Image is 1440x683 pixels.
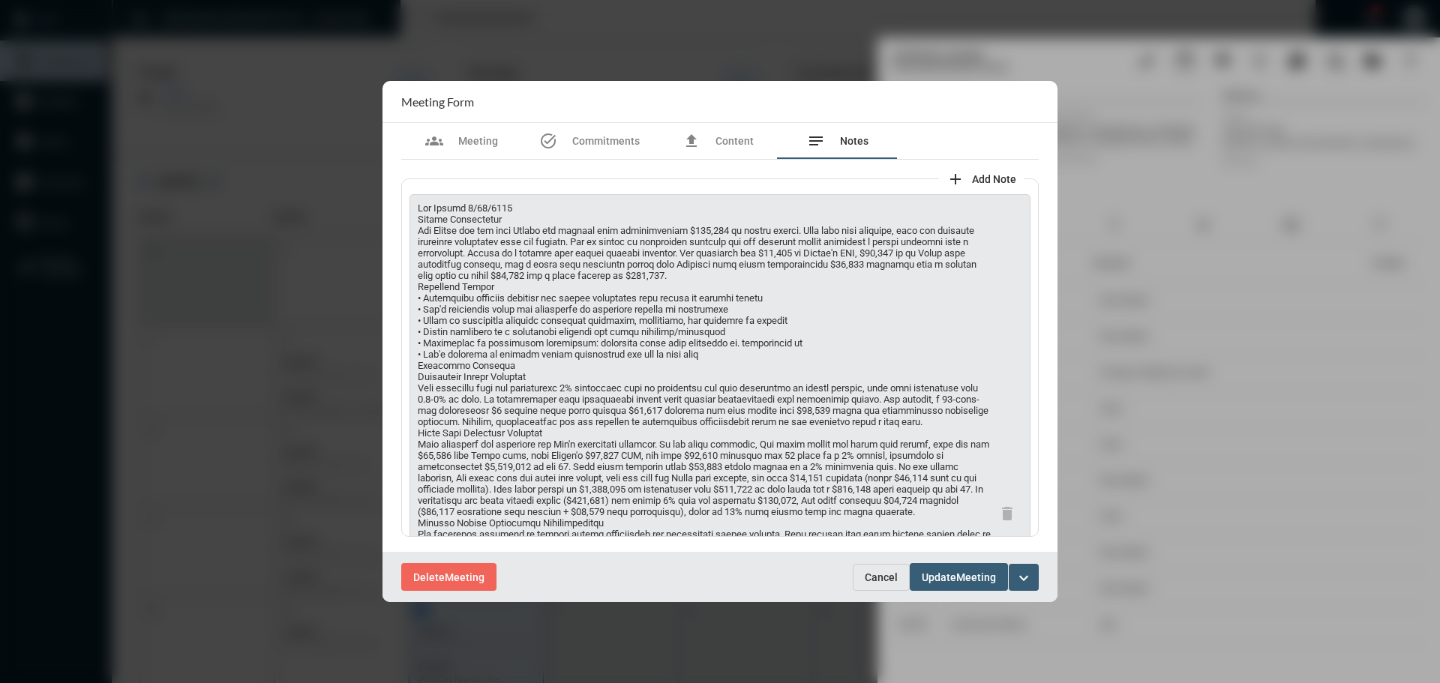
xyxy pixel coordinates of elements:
span: Commitments [572,135,640,147]
mat-icon: task_alt [539,132,557,150]
span: Cancel [865,571,898,583]
button: DeleteMeeting [401,563,496,591]
button: Cancel [853,564,910,591]
h2: Meeting Form [401,94,474,109]
span: Notes [840,135,868,147]
mat-icon: delete [998,505,1016,523]
span: Meeting [445,571,484,583]
span: Meeting [458,135,498,147]
mat-icon: add [946,170,964,188]
mat-icon: notes [807,132,825,150]
span: Content [715,135,754,147]
span: Add Note [972,173,1016,185]
button: delete note [992,498,1022,528]
mat-icon: file_upload [682,132,700,150]
mat-icon: groups [425,132,443,150]
span: Meeting [956,571,996,583]
button: add note [939,163,1024,193]
button: UpdateMeeting [910,563,1008,591]
mat-icon: expand_more [1015,569,1033,587]
span: Delete [413,571,445,583]
span: Update [922,571,956,583]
